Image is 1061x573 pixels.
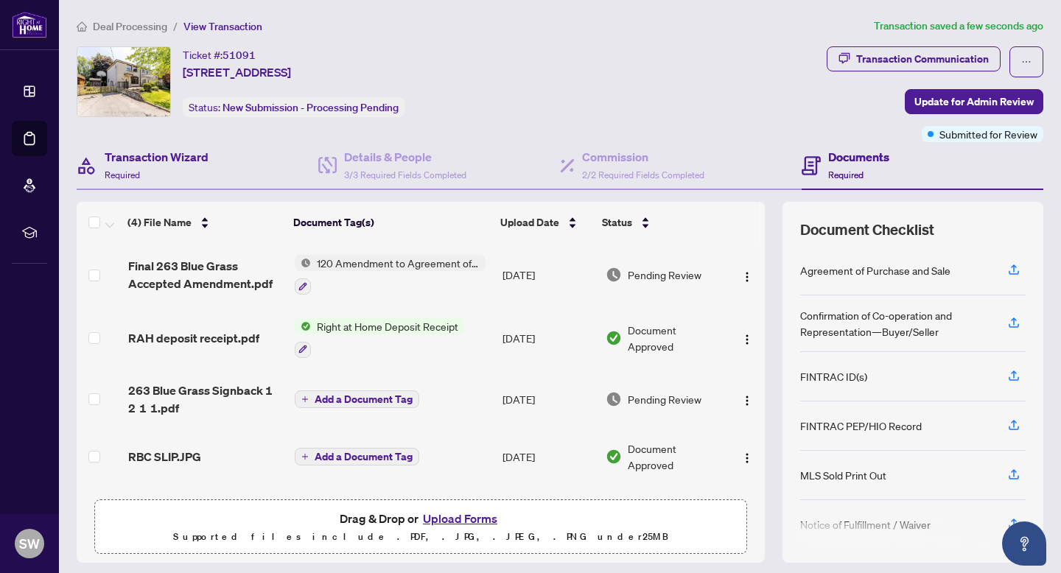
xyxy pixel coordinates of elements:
span: 263 Blue Grass Signback 1 2 1 1.pdf [128,382,283,417]
h4: Commission [582,148,704,166]
span: Pending Review [628,391,701,407]
td: [DATE] [497,243,600,306]
span: RBC SLIP.JPG [128,448,201,465]
span: Drag & Drop or [340,509,502,528]
span: Document Checklist [800,219,934,240]
img: Document Status [606,449,622,465]
button: Update for Admin Review [905,89,1043,114]
span: Drag & Drop orUpload FormsSupported files include .PDF, .JPG, .JPEG, .PNG under25MB [95,500,746,555]
span: plus [301,396,309,403]
span: Pending Review [628,267,701,283]
div: Ticket #: [183,46,256,63]
span: Deal Processing [93,20,167,33]
div: Status: [183,97,405,117]
button: Open asap [1002,521,1046,566]
button: Upload Forms [419,509,502,528]
span: 51091 [223,49,256,62]
li: / [173,18,178,35]
h4: Documents [828,148,889,166]
span: Document Approved [628,440,723,473]
span: [STREET_ADDRESS] [183,63,291,81]
img: logo [12,11,47,38]
span: New Submission - Processing Pending [223,101,399,114]
th: Document Tag(s) [287,202,494,243]
span: Document Approved [628,322,723,354]
button: Add a Document Tag [295,390,419,408]
button: Logo [735,263,759,286]
span: home [77,21,87,32]
th: Status [596,202,724,243]
div: Confirmation of Co-operation and Representation—Buyer/Seller [800,307,990,340]
span: 3/3 Required Fields Completed [344,169,466,180]
span: (4) File Name [127,214,192,231]
span: Status [602,214,632,231]
img: Document Status [606,330,622,346]
button: Logo [735,387,759,411]
img: Logo [741,395,753,407]
div: MLS Sold Print Out [800,467,886,483]
h4: Details & People [344,148,466,166]
span: Required [828,169,864,180]
div: FINTRAC PEP/HIO Record [800,418,922,434]
span: Update for Admin Review [914,90,1034,113]
span: View Transaction [183,20,262,33]
button: Status Icon120 Amendment to Agreement of Purchase and Sale [295,255,486,295]
button: Status IconRight at Home Deposit Receipt [295,318,464,358]
button: Logo [735,326,759,350]
span: ellipsis [1021,57,1032,67]
article: Transaction saved a few seconds ago [874,18,1043,35]
img: Status Icon [295,318,311,334]
span: 2/2 Required Fields Completed [582,169,704,180]
img: IMG-N12224592_1.jpg [77,47,170,116]
img: Logo [741,271,753,283]
button: Add a Document Tag [295,390,419,409]
div: Agreement of Purchase and Sale [800,262,950,278]
h4: Transaction Wizard [105,148,209,166]
span: Required [105,169,140,180]
img: Logo [741,452,753,464]
button: Add a Document Tag [295,447,419,466]
th: (4) File Name [122,202,287,243]
span: Right at Home Deposit Receipt [311,318,464,334]
td: [DATE] [497,370,600,429]
img: Document Status [606,391,622,407]
div: Notice of Fulfillment / Waiver [800,516,931,532]
button: Transaction Communication [827,46,1001,71]
img: Logo [741,334,753,345]
td: [DATE] [497,306,600,370]
span: Add a Document Tag [315,451,413,462]
button: Add a Document Tag [295,448,419,465]
img: Document Status [606,267,622,283]
span: SW [19,533,40,554]
span: Upload Date [500,214,559,231]
span: 120 Amendment to Agreement of Purchase and Sale [311,255,486,271]
span: Final 263 Blue Grass Accepted Amendment.pdf [128,257,283,292]
p: Supported files include .PDF, .JPG, .JPEG, .PNG under 25 MB [104,528,738,546]
button: Logo [735,445,759,468]
span: Add a Document Tag [315,394,413,404]
div: FINTRAC ID(s) [800,368,867,384]
td: [DATE] [497,429,600,485]
span: Submitted for Review [939,126,1037,142]
span: plus [301,453,309,460]
th: Upload Date [494,202,597,243]
div: Transaction Communication [856,47,989,71]
img: Status Icon [295,255,311,271]
span: RAH deposit receipt.pdf [128,329,259,347]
